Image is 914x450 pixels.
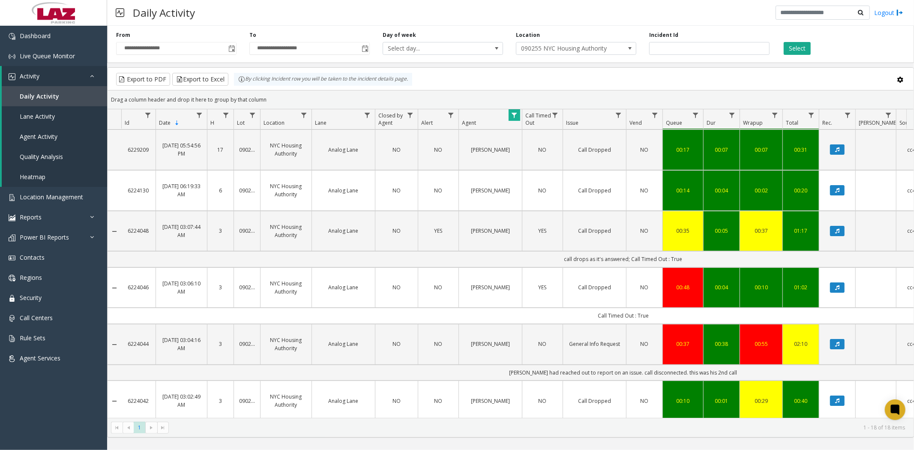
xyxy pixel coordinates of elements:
a: YES [527,283,557,291]
a: 3 [213,283,228,291]
span: NO [393,340,401,348]
span: Date [159,119,171,126]
a: 6224046 [126,283,150,291]
a: 00:02 [745,186,777,195]
span: NO [641,340,649,348]
span: NO [393,146,401,153]
span: H [210,119,214,126]
span: Location Management [20,193,83,201]
a: Agent Filter Menu [509,109,520,121]
a: NO [381,146,413,154]
a: Lot Filter Menu [247,109,258,121]
a: NO [527,186,557,195]
div: 00:31 [788,146,814,154]
a: NO [632,340,657,348]
span: NO [393,187,401,194]
a: 00:40 [788,397,814,405]
a: NYC Housing Authority [266,279,306,296]
a: Analog Lane [317,397,370,405]
img: 'icon' [9,355,15,362]
div: 01:17 [788,227,814,235]
img: pageIcon [116,2,124,23]
span: Live Queue Monitor [20,52,75,60]
span: Heatmap [20,173,45,181]
a: 090255 [239,340,255,348]
a: General Info Request [568,340,621,348]
a: 00:17 [668,146,698,154]
a: Call Timed Out Filter Menu [549,109,561,121]
div: 00:14 [668,186,698,195]
span: Toggle popup [227,42,236,54]
a: Id Filter Menu [142,109,154,121]
a: Location Filter Menu [298,109,310,121]
a: Analog Lane [317,146,370,154]
span: Alert [421,119,433,126]
a: [PERSON_NAME] [464,186,517,195]
span: Reports [20,213,42,221]
a: 00:38 [709,340,734,348]
span: Page 1 [134,422,145,433]
span: Contacts [20,253,45,261]
a: NYC Housing Authority [266,141,306,158]
a: 090255 [239,283,255,291]
label: Location [516,31,540,39]
a: 02:10 [788,340,814,348]
a: Activity [2,66,107,86]
span: Dashboard [20,32,51,40]
a: 00:10 [668,397,698,405]
div: 01:02 [788,283,814,291]
a: 090255 [239,146,255,154]
img: 'icon' [9,315,15,322]
a: 17 [213,146,228,154]
button: Select [784,42,811,55]
span: Lane [315,119,327,126]
a: Analog Lane [317,283,370,291]
span: NO [641,397,649,405]
span: Power BI Reports [20,233,69,241]
kendo-pager-info: 1 - 18 of 18 items [174,424,905,431]
div: 00:01 [709,397,734,405]
img: 'icon' [9,335,15,342]
a: Rec. Filter Menu [842,109,854,121]
span: NO [393,397,401,405]
a: NO [632,283,657,291]
div: By clicking Incident row you will be taken to the incident details page. [234,73,412,86]
a: 00:48 [668,283,698,291]
button: Export to Excel [172,73,228,86]
a: NYC Housing Authority [266,182,306,198]
a: 00:55 [745,340,777,348]
a: Quality Analysis [2,147,107,167]
a: 3 [213,227,228,235]
img: 'icon' [9,53,15,60]
span: Regions [20,273,42,282]
a: Issue Filter Menu [613,109,624,121]
a: 3 [213,340,228,348]
a: Date Filter Menu [194,109,205,121]
span: Location [264,119,285,126]
span: [PERSON_NAME] [859,119,898,126]
span: Lot [237,119,245,126]
a: Analog Lane [317,340,370,348]
a: Closed by Agent Filter Menu [405,109,416,121]
a: NO [632,146,657,154]
a: Agent Activity [2,126,107,147]
div: Data table [108,109,914,418]
a: [PERSON_NAME] [464,340,517,348]
label: From [116,31,130,39]
a: NO [423,397,453,405]
a: YES [527,227,557,235]
a: [PERSON_NAME] [464,146,517,154]
div: 00:29 [745,397,777,405]
a: 6224048 [126,227,150,235]
a: 00:07 [745,146,777,154]
a: Wrapup Filter Menu [769,109,781,121]
div: 00:04 [709,186,734,195]
a: Collapse Details [108,285,121,291]
img: 'icon' [9,295,15,302]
